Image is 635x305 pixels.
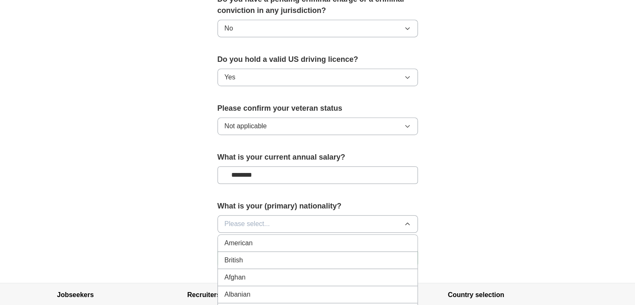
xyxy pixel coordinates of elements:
span: Afghan [225,272,246,282]
button: Yes [218,69,418,86]
span: Please select... [225,219,270,229]
span: Yes [225,72,235,82]
label: Please confirm your veteran status [218,103,418,114]
button: Not applicable [218,117,418,135]
label: What is your current annual salary? [218,152,418,163]
span: No [225,23,233,33]
span: Albanian [225,290,250,300]
span: American [225,238,253,248]
span: Not applicable [225,121,267,131]
span: British [225,255,243,265]
label: Do you hold a valid US driving licence? [218,54,418,65]
button: No [218,20,418,37]
label: What is your (primary) nationality? [218,201,418,212]
button: Please select... [218,215,418,233]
